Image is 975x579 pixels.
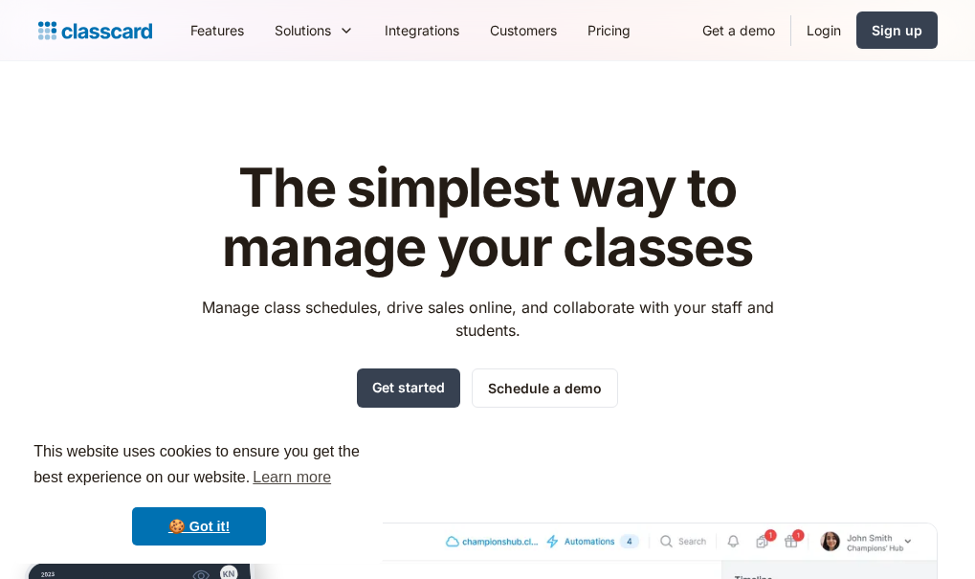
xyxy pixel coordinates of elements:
[275,20,331,40] div: Solutions
[184,296,791,342] p: Manage class schedules, drive sales online, and collaborate with your staff and students.
[856,11,938,49] a: Sign up
[791,9,856,52] a: Login
[184,159,791,277] h1: The simplest way to manage your classes
[472,368,618,408] a: Schedule a demo
[572,9,646,52] a: Pricing
[872,20,922,40] div: Sign up
[369,9,475,52] a: Integrations
[132,507,266,546] a: dismiss cookie message
[175,9,259,52] a: Features
[33,440,365,492] span: This website uses cookies to ensure you get the best experience on our website.
[15,422,383,564] div: cookieconsent
[687,9,790,52] a: Get a demo
[259,9,369,52] div: Solutions
[250,463,334,492] a: learn more about cookies
[38,17,152,44] a: Logo
[475,9,572,52] a: Customers
[357,368,460,408] a: Get started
